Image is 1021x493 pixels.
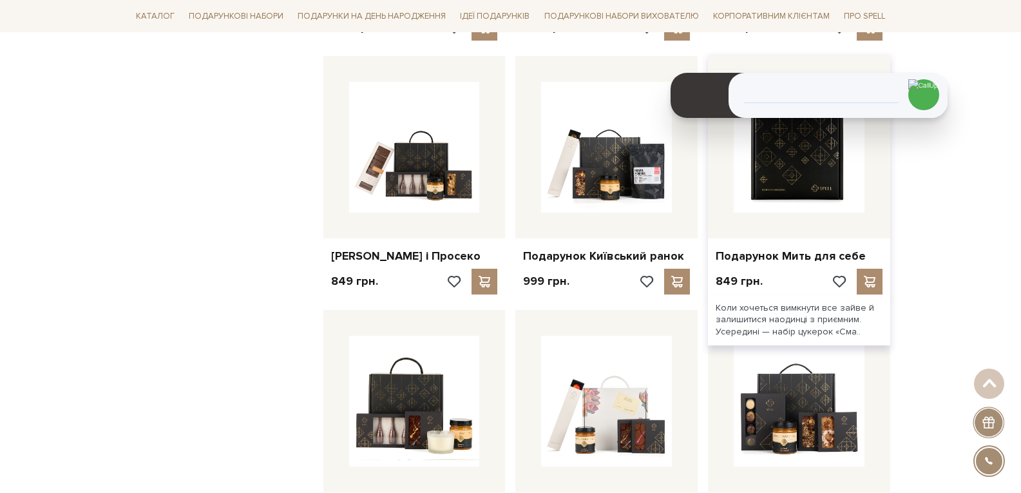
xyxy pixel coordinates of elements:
a: Каталог [131,6,180,26]
a: Ідеї подарунків [455,6,535,26]
a: Подарунки на День народження [292,6,451,26]
p: 849 грн. [331,274,378,289]
a: Подарункові набори [184,6,289,26]
a: Подарунок Київський ранок [523,249,690,264]
p: 999 грн. [523,274,569,289]
a: Подарунок Мить для себе [716,249,883,264]
a: [PERSON_NAME] і Просеко [331,249,498,264]
a: Подарункові набори вихователю [539,5,704,27]
p: 849 грн. [716,274,763,289]
a: Про Spell [839,6,890,26]
img: Подарунок Мить для себе [734,82,864,213]
div: Коли хочеться вимкнути все зайве й залишитися наодинці з приємним. Усередині — набір цукерок «Сма.. [708,295,890,345]
a: Корпоративним клієнтам [708,5,835,27]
